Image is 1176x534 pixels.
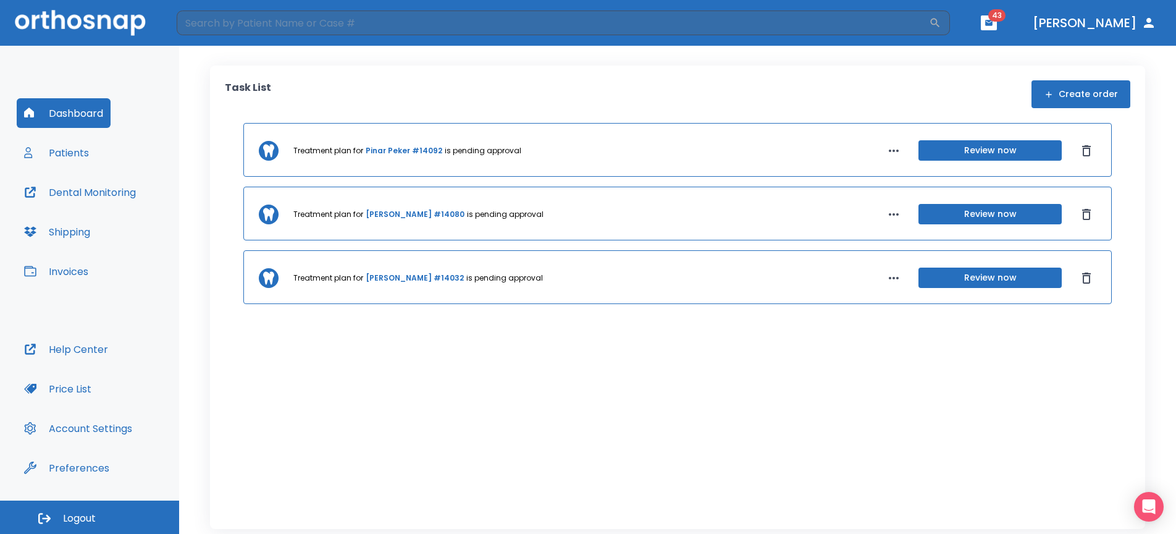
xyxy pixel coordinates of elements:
[1031,80,1130,108] button: Create order
[918,140,1062,161] button: Review now
[293,209,363,220] p: Treatment plan for
[466,273,543,284] p: is pending approval
[17,217,98,247] button: Shipping
[225,80,271,108] p: Task List
[17,334,115,364] button: Help Center
[63,512,96,525] span: Logout
[17,453,117,483] button: Preferences
[15,10,146,35] img: Orthosnap
[17,98,111,128] button: Dashboard
[293,145,363,156] p: Treatment plan for
[366,273,464,284] a: [PERSON_NAME] #14032
[293,273,363,284] p: Treatment plan for
[1077,205,1096,224] button: Dismiss
[17,374,99,404] button: Price List
[1077,141,1096,161] button: Dismiss
[445,145,521,156] p: is pending approval
[918,204,1062,224] button: Review now
[1028,12,1161,34] button: [PERSON_NAME]
[1077,268,1096,288] button: Dismiss
[366,209,464,220] a: [PERSON_NAME] #14080
[366,145,442,156] a: Pinar Peker #14092
[467,209,544,220] p: is pending approval
[17,256,96,286] button: Invoices
[988,9,1006,22] span: 43
[1134,492,1164,522] div: Open Intercom Messenger
[918,268,1062,288] button: Review now
[17,138,96,167] button: Patients
[177,11,929,35] input: Search by Patient Name or Case #
[17,413,140,443] button: Account Settings
[17,177,143,207] button: Dental Monitoring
